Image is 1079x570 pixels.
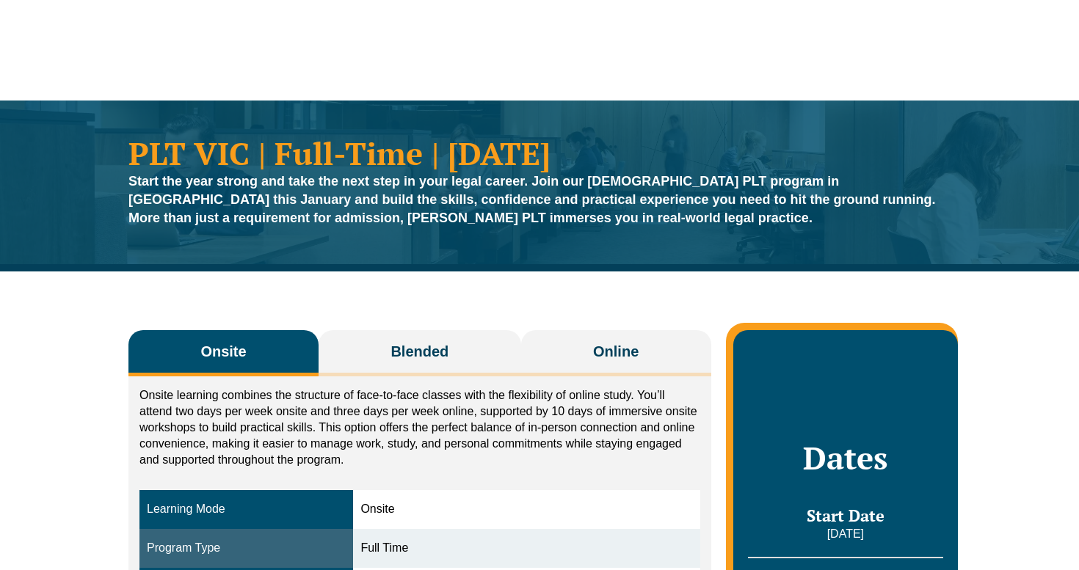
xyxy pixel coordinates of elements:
h1: PLT VIC | Full-Time | [DATE] [128,137,951,169]
span: Onsite [200,341,246,362]
div: Learning Mode [147,501,346,518]
p: Onsite learning combines the structure of face-to-face classes with the flexibility of online stu... [139,387,700,468]
div: Full Time [360,540,692,557]
h2: Dates [748,439,943,476]
span: Online [593,341,639,362]
strong: Start the year strong and take the next step in your legal career. Join our [DEMOGRAPHIC_DATA] PL... [128,174,936,225]
p: [DATE] [748,526,943,542]
span: Start Date [807,505,884,526]
div: Program Type [147,540,346,557]
div: Onsite [360,501,692,518]
span: Blended [390,341,448,362]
